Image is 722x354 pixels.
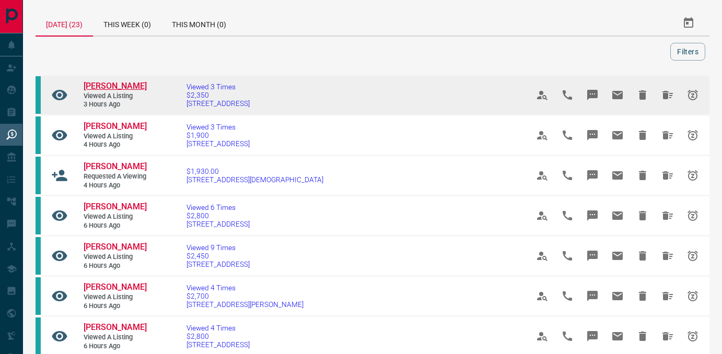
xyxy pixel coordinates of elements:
span: Email [605,284,630,309]
span: Hide All from Samuel Ekang [655,324,680,349]
span: $1,900 [187,131,250,139]
button: Select Date Range [676,10,701,36]
span: [STREET_ADDRESS] [187,340,250,349]
span: [PERSON_NAME] [84,242,147,252]
span: Email [605,82,630,108]
span: Hide All from Yasin Shakib [655,82,680,108]
a: [PERSON_NAME] [84,322,146,333]
a: [PERSON_NAME] [84,161,146,172]
span: View Profile [530,324,555,349]
div: [DATE] (23) [36,10,93,37]
span: Hide [630,123,655,148]
span: 4 hours ago [84,181,146,190]
span: Hide All from Samuel Ekang [655,203,680,228]
span: Viewed 9 Times [187,243,250,252]
div: condos.ca [36,157,41,194]
span: 6 hours ago [84,262,146,270]
span: [STREET_ADDRESS] [187,220,250,228]
span: Call [555,163,580,188]
span: Viewed 6 Times [187,203,250,211]
span: Viewed a Listing [84,92,146,101]
span: Email [605,243,630,268]
span: Hide [630,284,655,309]
span: View Profile [530,284,555,309]
span: [STREET_ADDRESS] [187,99,250,108]
span: [STREET_ADDRESS][PERSON_NAME] [187,300,304,309]
a: Viewed 3 Times$1,900[STREET_ADDRESS] [187,123,250,148]
span: View Profile [530,163,555,188]
span: 6 hours ago [84,302,146,311]
span: [STREET_ADDRESS][DEMOGRAPHIC_DATA] [187,175,323,184]
span: Hide All from Samuel Ekang [655,243,680,268]
span: Viewed 3 Times [187,123,250,131]
span: [PERSON_NAME] [84,282,147,292]
span: Hide All from Samuel Ekang [655,284,680,309]
a: Viewed 9 Times$2,450[STREET_ADDRESS] [187,243,250,268]
span: Viewed a Listing [84,333,146,342]
a: $1,930.00[STREET_ADDRESS][DEMOGRAPHIC_DATA] [187,167,323,184]
span: [STREET_ADDRESS] [187,260,250,268]
span: View Profile [530,243,555,268]
span: Call [555,324,580,349]
span: Snooze [680,123,705,148]
span: Call [555,123,580,148]
span: 6 hours ago [84,342,146,351]
span: Viewed a Listing [84,132,146,141]
span: Hide [630,324,655,349]
span: Viewed a Listing [84,293,146,302]
span: $2,700 [187,292,304,300]
span: Message [580,163,605,188]
span: Hide [630,82,655,108]
span: 3 hours ago [84,100,146,109]
span: Call [555,82,580,108]
span: Message [580,324,605,349]
span: Hide [630,163,655,188]
span: Message [580,203,605,228]
span: Call [555,284,580,309]
div: condos.ca [36,197,41,234]
span: Message [580,123,605,148]
span: Email [605,203,630,228]
div: condos.ca [36,237,41,275]
span: Hide All from Fauzia Khan [655,123,680,148]
a: [PERSON_NAME] [84,282,146,293]
span: View Profile [530,82,555,108]
span: View Profile [530,203,555,228]
span: Call [555,243,580,268]
span: 4 hours ago [84,140,146,149]
span: Hide [630,203,655,228]
span: [PERSON_NAME] [84,202,147,211]
div: condos.ca [36,116,41,154]
span: [STREET_ADDRESS] [187,139,250,148]
a: Viewed 4 Times$2,800[STREET_ADDRESS] [187,324,250,349]
span: $2,450 [187,252,250,260]
div: condos.ca [36,76,41,114]
span: $2,800 [187,211,250,220]
span: Snooze [680,82,705,108]
span: Viewed a Listing [84,253,146,262]
a: Viewed 6 Times$2,800[STREET_ADDRESS] [187,203,250,228]
span: [PERSON_NAME] [84,322,147,332]
span: Hide All from Fauzia Khan [655,163,680,188]
span: Message [580,243,605,268]
a: [PERSON_NAME] [84,242,146,253]
div: This Week (0) [93,10,161,36]
span: Email [605,163,630,188]
span: 6 hours ago [84,221,146,230]
span: $2,800 [187,332,250,340]
span: Viewed 4 Times [187,324,250,332]
span: View Profile [530,123,555,148]
a: Viewed 3 Times$2,350[STREET_ADDRESS] [187,82,250,108]
span: Viewed 4 Times [187,284,304,292]
a: Viewed 4 Times$2,700[STREET_ADDRESS][PERSON_NAME] [187,284,304,309]
a: [PERSON_NAME] [84,81,146,92]
span: Snooze [680,203,705,228]
span: Email [605,123,630,148]
div: This Month (0) [161,10,237,36]
span: Email [605,324,630,349]
span: Message [580,284,605,309]
span: Message [580,82,605,108]
a: [PERSON_NAME] [84,202,146,213]
span: Snooze [680,324,705,349]
span: Viewed 3 Times [187,82,250,91]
